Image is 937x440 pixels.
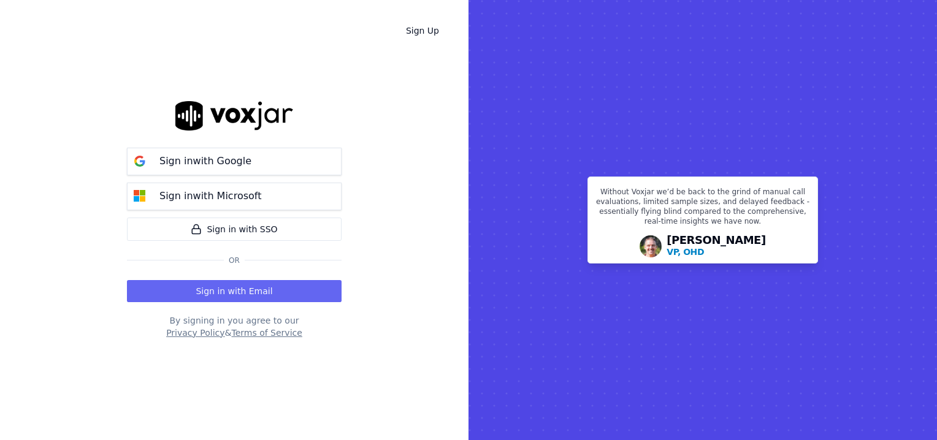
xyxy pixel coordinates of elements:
p: Without Voxjar we’d be back to the grind of manual call evaluations, limited sample sizes, and de... [595,187,810,231]
button: Sign inwith Microsoft [127,183,342,210]
button: Sign in with Email [127,280,342,302]
button: Terms of Service [231,327,302,339]
img: logo [175,101,293,130]
div: [PERSON_NAME] [667,235,766,258]
img: microsoft Sign in button [128,184,152,208]
p: VP, OHD [667,246,704,258]
button: Sign inwith Google [127,148,342,175]
button: Privacy Policy [166,327,224,339]
img: Avatar [640,235,662,257]
span: Or [224,256,245,265]
div: By signing in you agree to our & [127,314,342,339]
p: Sign in with Google [159,154,251,169]
p: Sign in with Microsoft [159,189,261,203]
img: google Sign in button [128,149,152,173]
a: Sign Up [396,20,449,42]
a: Sign in with SSO [127,218,342,241]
